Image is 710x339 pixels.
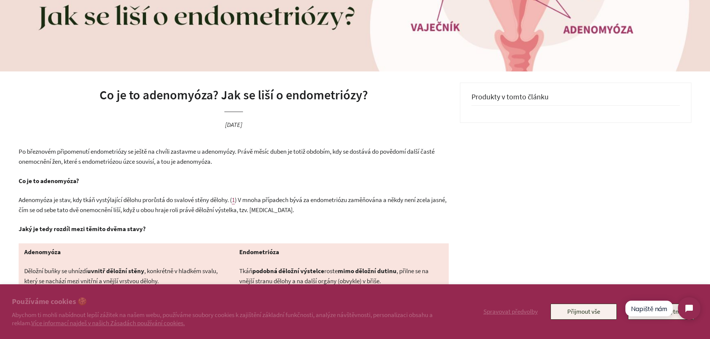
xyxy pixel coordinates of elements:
[87,267,144,275] b: uvnitř děložní stěny
[12,311,448,327] p: Abychom ti mohli nabídnout lepší zážitek na našem webu, používáme soubory cookies k zajištění zák...
[19,177,79,185] b: Co je to adenomyóza?
[225,121,242,129] time: [DATE]
[471,92,680,106] h3: Produkty v tomto článku
[550,304,617,319] button: Přijmout vše
[19,196,446,214] span: ) V mnoha případech bývá za endometriózu zaměňována a někdy není zcela jasné, čím se od sebe tato...
[239,267,252,275] span: Tkáň
[12,296,448,307] h2: Používáme cookies 🍪
[618,291,707,326] iframe: Tidio Chat
[19,147,435,166] span: Po březnovém připomenutí endometriózy se ještě na chvíli zastavme u adenomyózy. Právě měsíc duben...
[19,86,449,104] h1: Co je to adenomyóza? Jak se liší o endometriózy?
[19,225,146,233] b: Jaký je tedy rozdíl mezi těmito dvěma stavy?
[239,248,279,256] b: Endometrióza
[324,267,338,275] span: roste
[31,319,185,327] a: Více informací najdeš v našich Zásadách používání cookies.
[19,196,232,204] span: Adenomyóza je stav, kdy tkáň vystýlající dělohu prorůstá do svalové stěny dělohy. (
[232,196,235,204] a: 1
[338,267,397,275] b: mimo děložní dutinu
[24,267,87,275] span: Děložní buňky se uhnízdí
[252,267,324,275] b: podobná děložní výstelce
[482,304,539,319] button: Spravovat předvolby
[24,248,61,256] b: Adenomyóza
[483,307,538,316] span: Spravovat předvolby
